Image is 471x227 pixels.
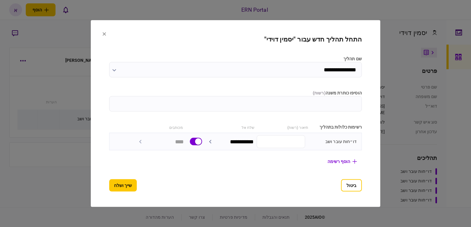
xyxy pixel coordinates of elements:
[109,36,362,43] h2: התחל תהליך חדש עבור "יסמין דוידי"
[313,90,326,95] span: ( רשות )
[109,90,362,96] label: הוסיפו כותרת משנה
[323,156,362,167] button: הוסף רשימה
[109,56,362,62] label: שם תהליך
[109,62,362,78] input: שם תהליך
[311,124,362,130] div: רשימות כלולות בתהליך
[204,124,255,130] div: שלח אל
[109,179,137,192] button: שייך ושלח
[258,124,308,130] div: תיאור (רשות)
[308,138,357,145] div: דו״חות עובר ושב
[132,124,183,130] div: מכותבים
[341,179,362,192] button: ביטול
[109,96,362,112] input: הוסיפו כותרת משנה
